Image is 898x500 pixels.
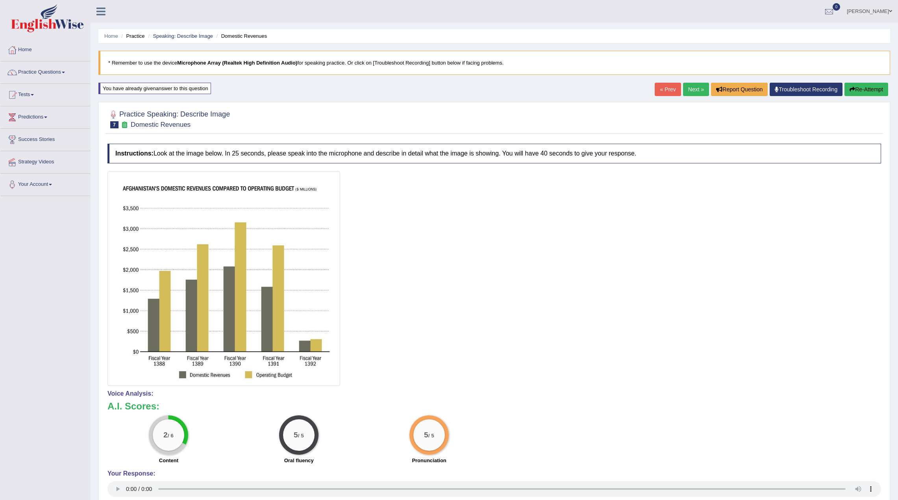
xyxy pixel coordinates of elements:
small: / 6 [168,433,174,439]
a: Strategy Videos [0,151,90,171]
label: Content [159,457,178,464]
h4: Your Response: [107,470,881,477]
div: You have already given answer to this question [98,83,211,94]
li: Domestic Revenues [214,32,267,40]
h4: Voice Analysis: [107,390,881,397]
a: Tests [0,84,90,104]
label: Oral fluency [284,457,314,464]
button: Report Question [711,83,768,96]
b: Microphone Array (Realtek High Definition Audio) [177,60,297,66]
a: Your Account [0,174,90,193]
a: Speaking: Describe Image [153,33,213,39]
button: Re-Attempt [844,83,888,96]
small: Exam occurring question [120,121,129,129]
span: 7 [110,121,118,128]
a: Home [0,39,90,59]
b: Instructions: [115,150,154,157]
a: Success Stories [0,129,90,148]
a: Next » [683,83,709,96]
a: « Prev [655,83,681,96]
big: 5 [424,431,428,439]
small: Domestic Revenues [131,121,191,128]
h4: Look at the image below. In 25 seconds, please speak into the microphone and describe in detail w... [107,144,881,163]
a: Troubleshoot Recording [770,83,842,96]
a: Practice Questions [0,61,90,81]
small: / 5 [428,433,434,439]
a: Predictions [0,106,90,126]
small: / 5 [298,433,304,439]
a: Home [104,33,118,39]
span: 0 [833,3,841,11]
li: Practice [119,32,144,40]
big: 2 [163,431,168,439]
blockquote: * Remember to use the device for speaking practice. Or click on [Troubleshoot Recording] button b... [98,51,890,75]
big: 5 [294,431,298,439]
b: A.I. Scores: [107,401,159,411]
label: Pronunciation [412,457,446,464]
h2: Practice Speaking: Describe Image [107,109,230,128]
